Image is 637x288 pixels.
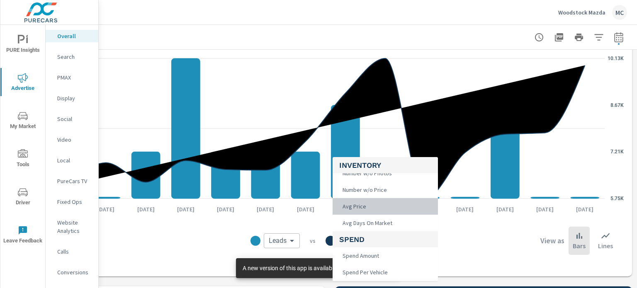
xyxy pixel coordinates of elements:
span: Spend Amount [339,250,381,261]
span: Number w/o Photos [339,167,394,179]
h5: Spend [339,231,431,247]
span: Avg Days On Market [339,217,394,229]
span: Number w/o Price [339,184,389,196]
span: Spend Per Vehicle [339,266,389,278]
span: Avg Price [339,201,368,212]
h5: Inventory [339,157,431,173]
